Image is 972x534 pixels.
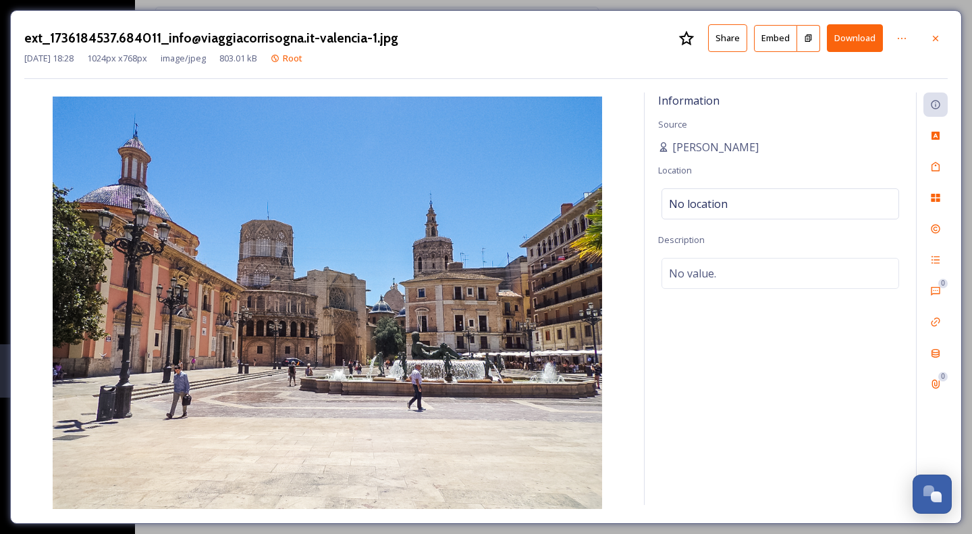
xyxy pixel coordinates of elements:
button: Download [827,24,883,52]
span: [PERSON_NAME] [672,139,759,155]
span: Description [658,234,705,246]
div: 0 [938,279,948,288]
img: info%40viaggiacorrisogna.it-valencia-1.jpg [24,97,630,509]
span: [DATE] 18:28 [24,52,74,65]
h3: ext_1736184537.684011_info@viaggiacorrisogna.it-valencia-1.jpg [24,28,398,48]
span: Source [658,118,687,130]
span: Location [658,164,692,176]
span: Information [658,93,720,108]
span: No value. [669,265,716,282]
span: No location [669,196,728,212]
button: Share [708,24,747,52]
button: Embed [754,25,797,52]
span: image/jpeg [161,52,206,65]
span: 803.01 kB [219,52,257,65]
button: Open Chat [913,475,952,514]
span: Root [283,52,302,64]
div: 0 [938,372,948,381]
span: 1024 px x 768 px [87,52,147,65]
